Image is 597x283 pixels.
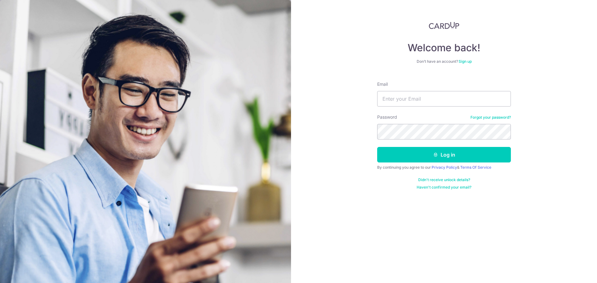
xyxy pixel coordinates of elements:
[459,59,472,64] a: Sign up
[460,165,491,170] a: Terms Of Service
[470,115,511,120] a: Forgot your password?
[377,147,511,162] button: Log in
[377,42,511,54] h4: Welcome back!
[432,165,457,170] a: Privacy Policy
[377,114,397,120] label: Password
[377,59,511,64] div: Don’t have an account?
[377,165,511,170] div: By continuing you agree to our &
[417,185,471,190] a: Haven't confirmed your email?
[377,81,388,87] label: Email
[429,22,459,29] img: CardUp Logo
[418,177,470,182] a: Didn't receive unlock details?
[377,91,511,107] input: Enter your Email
